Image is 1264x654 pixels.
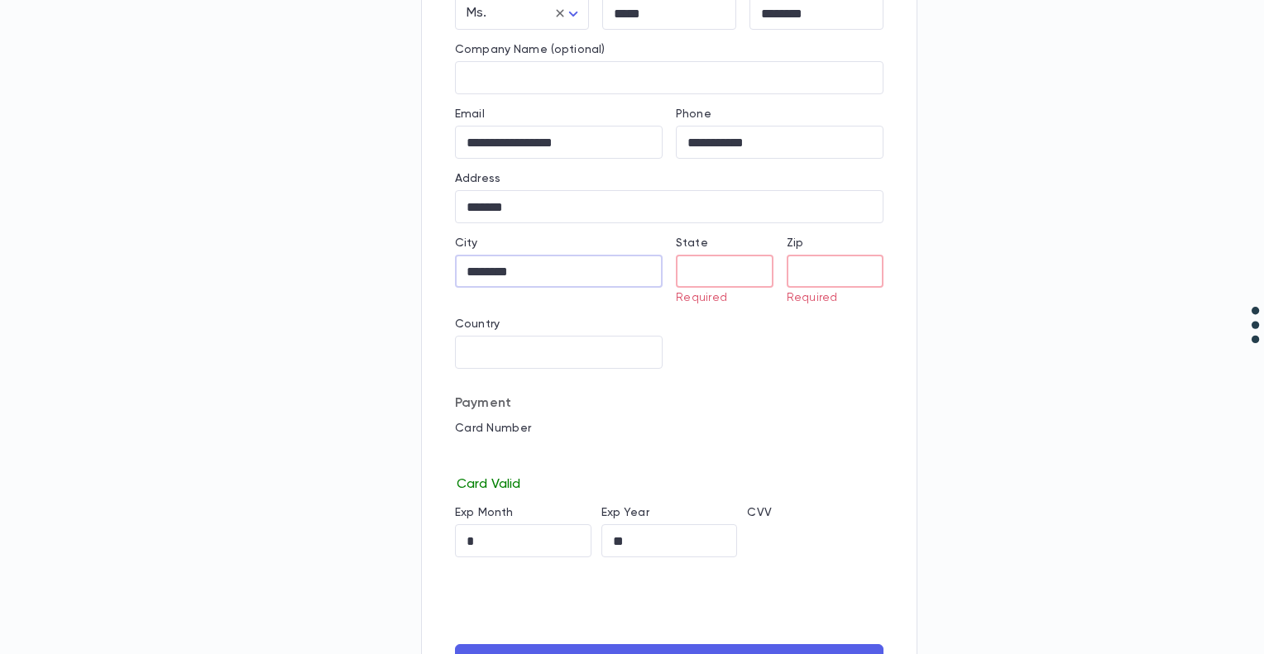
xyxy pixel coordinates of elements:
iframe: card [455,440,883,473]
p: Card Number [455,422,883,435]
label: State [676,236,708,250]
label: Exp Year [601,506,649,519]
label: Phone [676,107,711,121]
label: Email [455,107,485,121]
label: City [455,236,478,250]
p: Required [787,291,873,304]
label: Company Name (optional) [455,43,605,56]
span: Ms. [467,7,486,20]
label: Country [455,317,500,331]
p: Payment [455,395,883,412]
label: Zip [787,236,803,250]
label: Address [455,172,500,185]
iframe: cvv [747,524,883,557]
p: Required [676,291,762,304]
p: CVV [747,506,883,519]
label: Exp Month [455,506,513,519]
p: Card Valid [455,473,883,493]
